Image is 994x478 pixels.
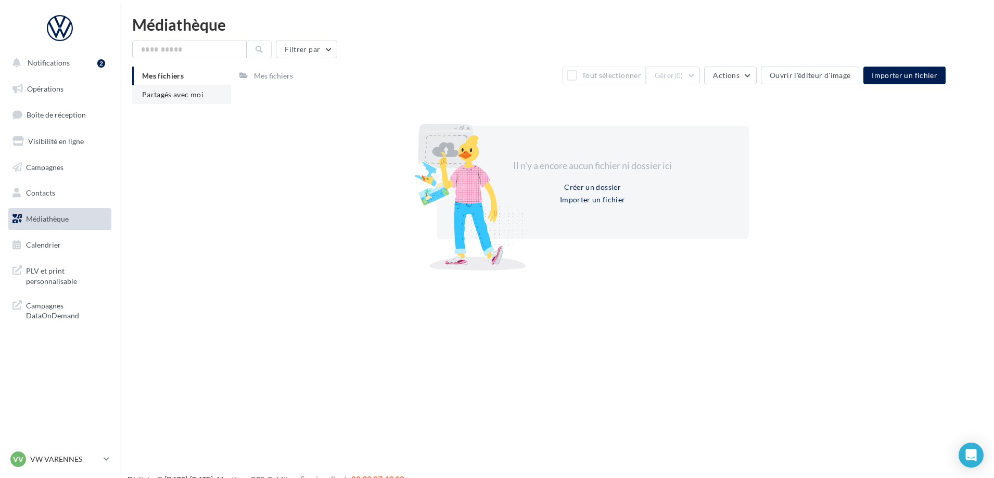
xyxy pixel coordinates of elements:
[13,454,23,464] span: VV
[6,260,113,290] a: PLV et print personnalisable
[6,157,113,178] a: Campagnes
[142,90,203,99] span: Partagés avec moi
[28,58,70,67] span: Notifications
[26,162,63,171] span: Campagnes
[959,443,984,468] div: Open Intercom Messenger
[863,67,946,84] button: Importer un fichier
[26,188,55,197] span: Contacts
[674,71,683,80] span: (0)
[254,71,293,81] div: Mes fichiers
[6,208,113,230] a: Médiathèque
[26,240,61,249] span: Calendrier
[560,181,625,193] button: Créer un dossier
[27,84,63,93] span: Opérations
[6,104,113,126] a: Boîte de réception
[646,67,700,84] button: Gérer(0)
[6,182,113,204] a: Contacts
[6,294,113,325] a: Campagnes DataOnDemand
[276,41,337,58] button: Filtrer par
[556,193,630,206] button: Importer un fichier
[26,299,107,321] span: Campagnes DataOnDemand
[132,17,982,32] div: Médiathèque
[6,131,113,152] a: Visibilité en ligne
[513,160,672,171] span: Il n'y a encore aucun fichier ni dossier ici
[8,449,111,469] a: VV VW VARENNES
[28,137,84,146] span: Visibilité en ligne
[6,78,113,100] a: Opérations
[872,71,937,80] span: Importer un fichier
[713,71,739,80] span: Actions
[27,110,86,119] span: Boîte de réception
[562,67,645,84] button: Tout sélectionner
[26,214,69,223] span: Médiathèque
[6,234,113,256] a: Calendrier
[97,59,105,68] div: 2
[142,71,184,80] span: Mes fichiers
[761,67,859,84] button: Ouvrir l'éditeur d'image
[6,52,109,74] button: Notifications 2
[704,67,756,84] button: Actions
[30,454,99,464] p: VW VARENNES
[26,264,107,286] span: PLV et print personnalisable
